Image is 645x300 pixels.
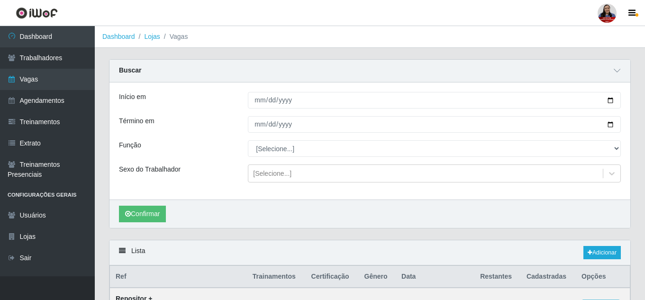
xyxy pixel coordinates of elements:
div: Lista [109,240,630,265]
nav: breadcrumb [95,26,645,48]
th: Data [396,266,474,288]
input: 00/00/0000 [248,116,621,133]
th: Trainamentos [247,266,306,288]
label: Término em [119,116,154,126]
div: [Selecione...] [253,169,291,179]
th: Restantes [474,266,521,288]
img: CoreUI Logo [16,7,58,19]
input: 00/00/0000 [248,92,621,109]
button: Confirmar [119,206,166,222]
li: Vagas [160,32,188,42]
label: Sexo do Trabalhador [119,164,181,174]
th: Certificação [306,266,359,288]
label: Início em [119,92,146,102]
th: Opções [576,266,630,288]
a: Adicionar [583,246,621,259]
th: Cadastradas [521,266,576,288]
a: Dashboard [102,33,135,40]
th: Ref [110,266,247,288]
a: Lojas [144,33,160,40]
label: Função [119,140,141,150]
strong: Buscar [119,66,141,74]
th: Gênero [359,266,396,288]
